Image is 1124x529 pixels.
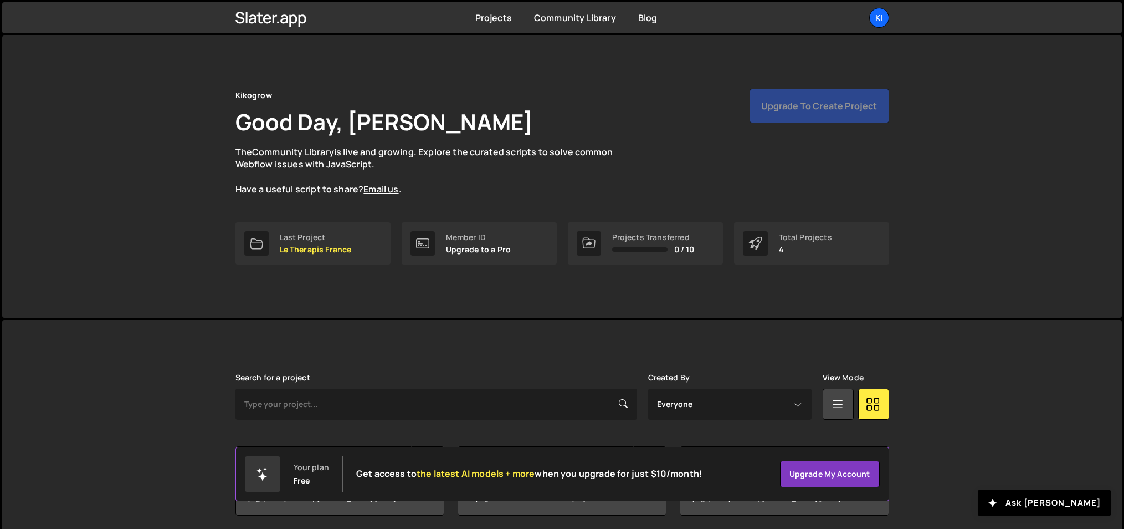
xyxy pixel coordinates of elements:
[779,245,832,254] p: 4
[869,8,889,28] a: Ki
[235,373,310,382] label: Search for a project
[235,146,634,196] p: The is live and growing. Explore the curated scripts to solve common Webflow issues with JavaScri...
[648,373,690,382] label: Created By
[680,446,889,516] a: Su SuiFest Created by [PERSON_NAME] 1 page, last updated by [PERSON_NAME] [DATE]
[235,106,533,137] h1: Good Day, [PERSON_NAME]
[252,146,334,158] a: Community Library
[458,446,666,516] a: Le Le Therapis France Created by [PERSON_NAME] No pages have been added to this project
[446,245,511,254] p: Upgrade to a Pro
[978,490,1111,516] button: Ask [PERSON_NAME]
[235,89,272,102] div: Kikogrow
[280,233,352,242] div: Last Project
[363,183,398,195] a: Email us
[780,461,880,487] a: Upgrade my account
[534,12,616,24] a: Community Library
[475,12,512,24] a: Projects
[294,463,329,472] div: Your plan
[638,12,658,24] a: Blog
[235,222,391,264] a: Last Project Le Therapis France
[356,469,702,479] h2: Get access to when you upgrade for just $10/month!
[674,245,695,254] span: 0 / 10
[612,233,695,242] div: Projects Transferred
[779,233,832,242] div: Total Projects
[417,467,535,480] span: the latest AI models + more
[446,233,511,242] div: Member ID
[823,373,864,382] label: View Mode
[280,245,352,254] p: Le Therapis France
[235,389,637,420] input: Type your project...
[294,476,310,485] div: Free
[235,446,444,516] a: Le Le Therapis France Created by [PERSON_NAME] 1 page, last updated by [PERSON_NAME] [DATE]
